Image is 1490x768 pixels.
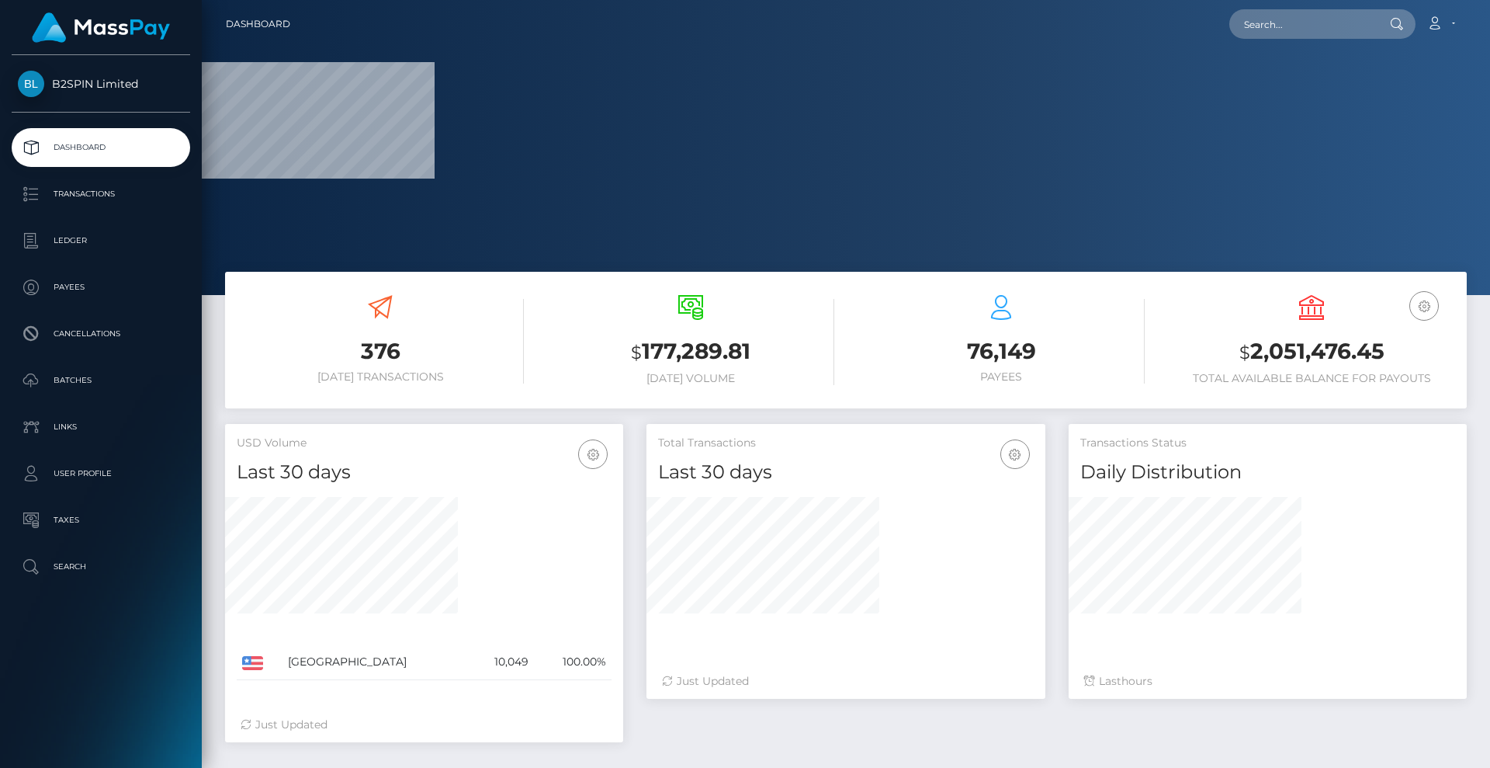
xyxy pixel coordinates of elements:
input: Search... [1229,9,1375,39]
img: MassPay Logo [32,12,170,43]
h6: [DATE] Volume [547,372,834,385]
h3: 177,289.81 [547,336,834,368]
div: Just Updated [662,673,1029,690]
a: Dashboard [226,8,290,40]
h6: Total Available Balance for Payouts [1168,372,1455,385]
h3: 2,051,476.45 [1168,336,1455,368]
p: Dashboard [18,136,184,159]
h6: Payees [858,370,1145,384]
p: Batches [18,369,184,392]
h4: Daily Distribution [1080,459,1455,486]
p: Cancellations [18,322,184,346]
td: 100.00% [534,645,612,680]
h6: [DATE] Transactions [237,370,524,384]
span: B2SPIN Limited [12,77,190,91]
a: Taxes [12,501,190,540]
p: User Profile [18,462,184,485]
a: Payees [12,268,190,307]
p: Ledger [18,229,184,252]
h3: 76,149 [858,336,1145,367]
a: Dashboard [12,128,190,167]
a: User Profile [12,454,190,493]
p: Payees [18,276,184,299]
img: B2SPIN Limited [18,71,44,97]
small: $ [1239,342,1250,363]
p: Search [18,555,184,579]
a: Cancellations [12,314,190,353]
h3: 376 [237,336,524,367]
img: US.png [242,656,263,670]
h5: Transactions Status [1080,436,1455,451]
h5: USD Volume [237,436,612,451]
p: Transactions [18,182,184,206]
td: [GEOGRAPHIC_DATA] [282,645,469,680]
a: Transactions [12,175,190,214]
a: Links [12,408,190,447]
a: Search [12,547,190,586]
a: Batches [12,361,190,400]
small: $ [631,342,642,363]
h4: Last 30 days [237,459,612,486]
p: Taxes [18,509,184,532]
h4: Last 30 days [658,459,1033,486]
p: Links [18,415,184,439]
div: Last hours [1084,673,1451,690]
td: 10,049 [469,645,533,680]
a: Ledger [12,221,190,260]
div: Just Updated [241,717,608,733]
h5: Total Transactions [658,436,1033,451]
